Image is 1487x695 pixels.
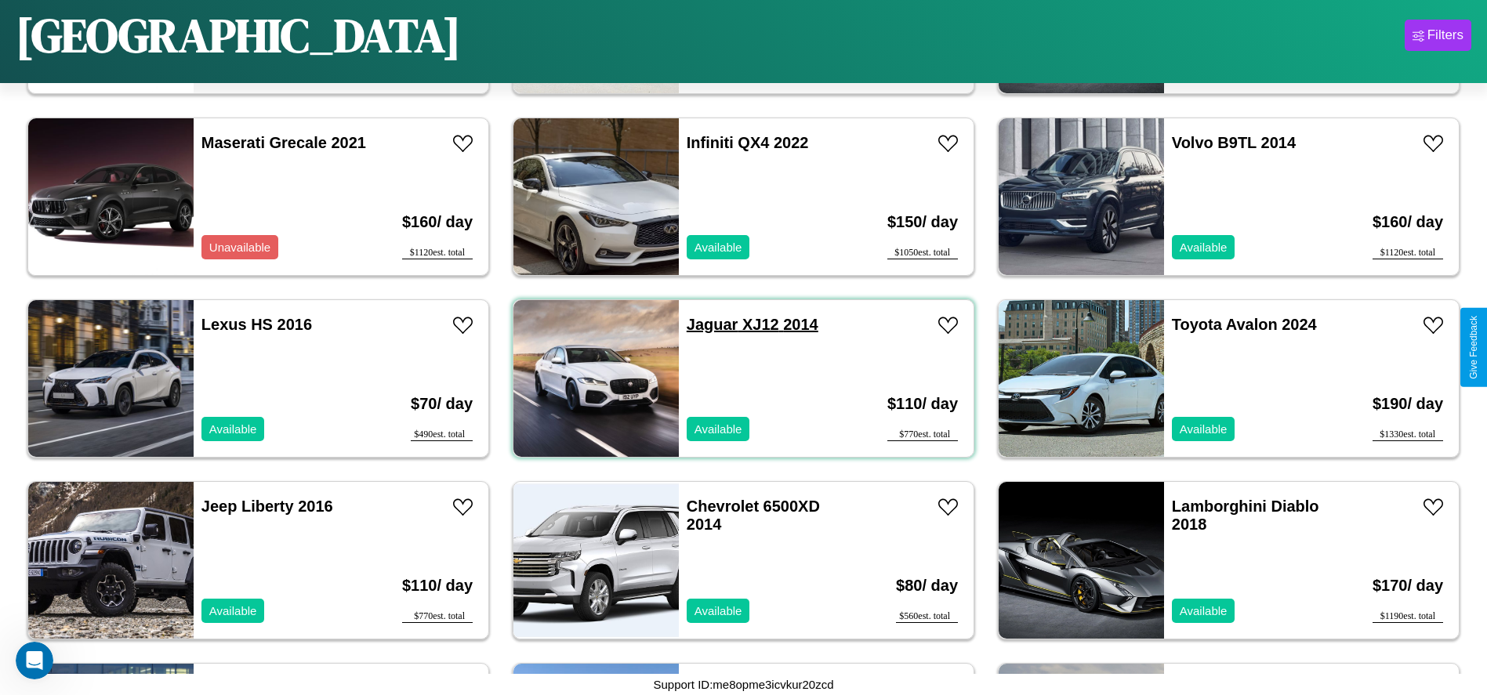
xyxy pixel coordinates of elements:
a: Volvo B9TL 2014 [1172,134,1296,151]
div: $ 1050 est. total [887,247,958,259]
div: $ 490 est. total [411,429,473,441]
p: Support ID: me8opme3icvkur20zcd [653,674,833,695]
p: Available [695,237,742,258]
div: $ 770 est. total [402,610,473,623]
p: Available [209,600,257,621]
a: Chevrolet 6500XD 2014 [687,498,820,533]
h3: $ 110 / day [402,561,473,610]
h3: $ 110 / day [887,379,958,429]
h1: [GEOGRAPHIC_DATA] [16,3,461,67]
div: $ 1190 est. total [1373,610,1443,623]
h3: $ 80 / day [896,561,958,610]
div: $ 560 est. total [896,610,958,623]
div: $ 1120 est. total [1373,247,1443,259]
a: Infiniti QX4 2022 [687,134,809,151]
p: Available [695,600,742,621]
h3: $ 170 / day [1373,561,1443,610]
div: Give Feedback [1468,316,1479,379]
p: Unavailable [209,237,270,258]
div: $ 1120 est. total [402,247,473,259]
h3: $ 190 / day [1373,379,1443,429]
div: $ 770 est. total [887,429,958,441]
h3: $ 160 / day [1373,197,1443,247]
h3: $ 150 / day [887,197,958,247]
h3: $ 70 / day [411,379,473,429]
p: Available [1180,600,1228,621]
a: Lamborghini Diablo 2018 [1172,498,1319,533]
a: Toyota Avalon 2024 [1172,316,1317,333]
p: Available [1180,237,1228,258]
p: Available [1180,418,1228,440]
a: Lexus HS 2016 [201,316,312,333]
h3: $ 160 / day [402,197,473,247]
button: Filters [1405,20,1471,51]
p: Available [695,418,742,440]
div: $ 1330 est. total [1373,429,1443,441]
a: Jeep Liberty 2016 [201,498,333,515]
div: Filters [1427,27,1463,43]
a: Jaguar XJ12 2014 [687,316,818,333]
p: Available [209,418,257,440]
iframe: Intercom live chat [16,642,53,679]
a: Maserati Grecale 2021 [201,134,366,151]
